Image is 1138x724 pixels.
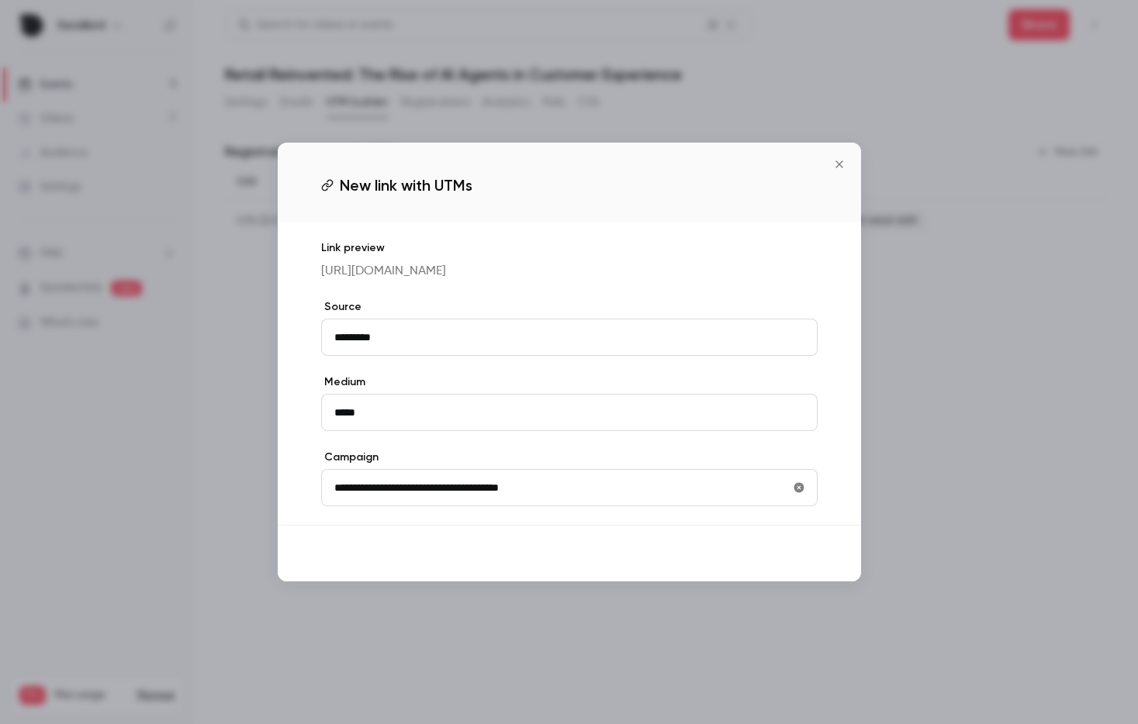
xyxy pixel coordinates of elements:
p: Link preview [321,240,818,256]
label: Medium [321,374,818,390]
label: Campaign [321,450,818,465]
button: utmCampaign [787,475,811,500]
button: Close [824,149,855,180]
label: Source [321,299,818,315]
p: [URL][DOMAIN_NAME] [321,262,818,281]
button: Save [762,538,818,569]
span: New link with UTMs [340,174,472,197]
